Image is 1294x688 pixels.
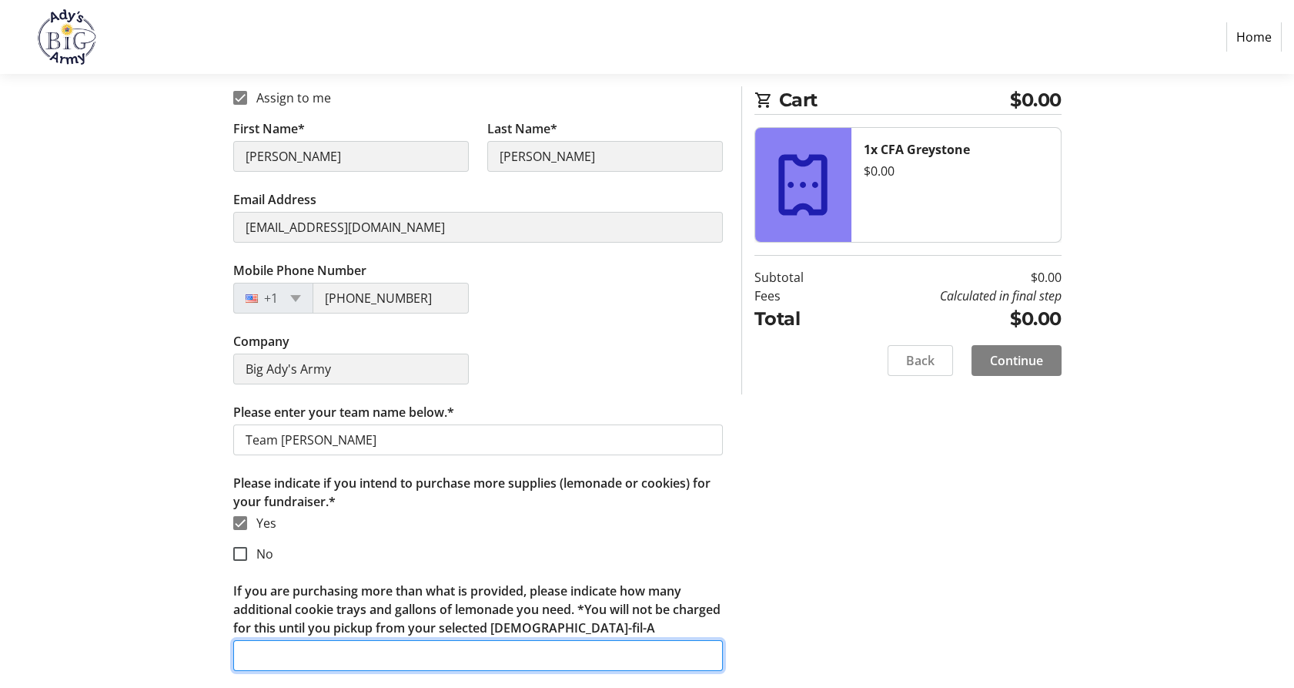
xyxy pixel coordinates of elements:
label: If you are purchasing more than what is provided, please indicate how many additional cookie tray... [233,582,723,637]
button: Continue [971,345,1062,376]
label: Yes [247,514,276,532]
div: $0.00 [864,162,1048,180]
span: $0.00 [1010,86,1062,114]
span: Cart [779,86,1011,114]
img: Ady's BiG Army's Logo [12,6,122,68]
td: Subtotal [754,268,843,287]
label: Company [233,332,289,351]
span: Back [906,351,935,370]
a: Home [1226,22,1282,52]
label: Email Address [233,190,316,209]
label: Last Name* [487,119,557,138]
label: Assign to me [247,89,331,107]
td: $0.00 [843,305,1062,333]
label: Please enter your team name below.* [233,403,454,421]
td: $0.00 [843,268,1062,287]
p: Please indicate if you intend to purchase more supplies (lemonade or cookies) for your fundraiser.* [233,474,723,511]
td: Calculated in final step [843,287,1062,305]
td: Fees [754,287,843,305]
label: Mobile Phone Number [233,261,366,280]
span: Continue [990,351,1043,370]
strong: 1x CFA Greystone [864,141,970,158]
label: No [247,545,273,563]
button: Back [888,345,953,376]
td: Total [754,305,843,333]
label: First Name* [233,119,305,138]
input: (201) 555-0123 [313,283,469,314]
